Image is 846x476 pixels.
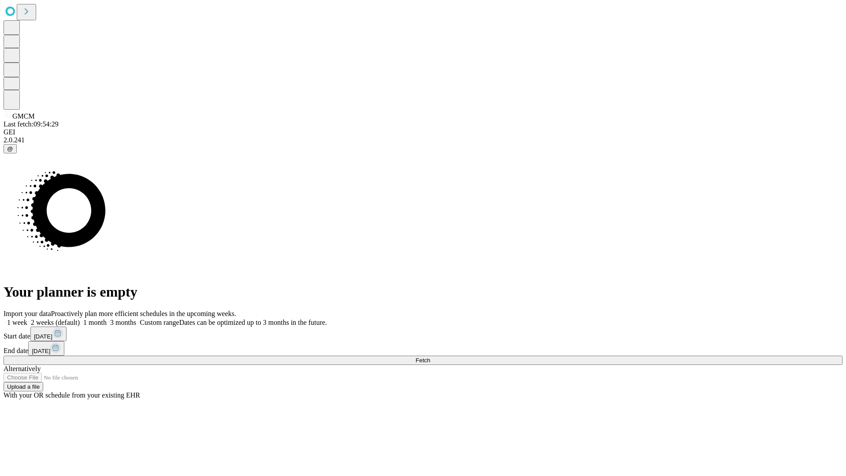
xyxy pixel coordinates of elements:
[4,284,842,300] h1: Your planner is empty
[31,319,80,326] span: 2 weeks (default)
[4,128,842,136] div: GEI
[4,136,842,144] div: 2.0.241
[7,319,27,326] span: 1 week
[4,356,842,365] button: Fetch
[30,327,67,341] button: [DATE]
[4,120,59,128] span: Last fetch: 09:54:29
[416,357,430,364] span: Fetch
[4,310,51,317] span: Import your data
[32,348,50,354] span: [DATE]
[140,319,179,326] span: Custom range
[4,391,140,399] span: With your OR schedule from your existing EHR
[12,112,35,120] span: GMCM
[51,310,236,317] span: Proactively plan more efficient schedules in the upcoming weeks.
[4,365,41,372] span: Alternatively
[4,327,842,341] div: Start date
[34,333,52,340] span: [DATE]
[28,341,64,356] button: [DATE]
[179,319,327,326] span: Dates can be optimized up to 3 months in the future.
[4,341,842,356] div: End date
[4,382,43,391] button: Upload a file
[83,319,107,326] span: 1 month
[110,319,136,326] span: 3 months
[4,144,17,153] button: @
[7,145,13,152] span: @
